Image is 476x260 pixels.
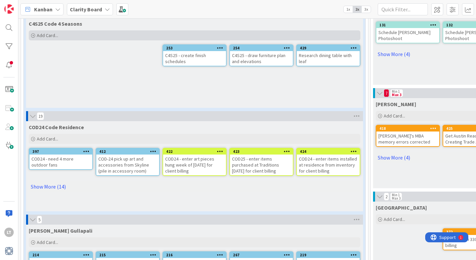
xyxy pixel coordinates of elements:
div: 429Research dining table with leaf [297,45,360,66]
span: Add Card... [384,113,405,119]
div: COD24 - enter items installed at residence from inventory for client billing [297,155,360,175]
span: 3x [362,6,371,13]
a: Show More (14) [29,181,360,192]
div: 418[PERSON_NAME]'s MBA memory errors corrected [376,125,439,146]
div: C4S25 - draw furniture plan and elevations [230,51,293,66]
div: 424 [297,149,360,155]
div: 216 [163,252,226,258]
span: 1x [344,6,353,13]
a: 422COD24 - enter art pieces hung week of [DATE] for client billing [162,148,227,176]
span: Add Card... [37,239,58,245]
a: 412COD-24 pick up art and accessories from Skyline (pile in accessory room) [96,148,160,176]
span: 5 [37,216,42,224]
div: Max 3 [392,197,400,200]
a: 418[PERSON_NAME]'s MBA memory errors corrected [376,125,440,147]
div: 418 [376,125,439,132]
div: 219 [300,253,360,257]
div: 215 [99,253,159,257]
span: COD24 Code Residence [29,124,84,131]
span: 2 [384,193,389,201]
div: 253 [163,45,226,51]
div: 397COD24 - need 4 more outdoor fans [29,149,92,169]
div: 253C4S25 - create finish schedules [163,45,226,66]
span: GULLA Gullapali [29,227,92,234]
a: 253C4S25 - create finish schedules [162,44,227,66]
span: Devon [376,204,427,211]
div: 215 [96,252,159,258]
div: Max 3 [392,93,401,96]
span: C4S25 Code 4 Seasons [29,20,82,27]
div: 422 [163,149,226,155]
a: 423COD25 - enter items purchased at Traditions [DATE] for client billing [229,148,293,176]
a: 131Schedule [PERSON_NAME] Photoshoot [376,21,440,43]
img: Visit kanbanzone.com [4,4,14,14]
div: 429 [297,45,360,51]
div: 267 [233,253,293,257]
div: 423 [233,149,293,154]
div: 267 [230,252,293,258]
div: 1 [35,3,36,8]
div: 412 [99,149,159,154]
div: 429 [300,46,360,50]
a: 424COD24 - enter items installed at residence from inventory for client billing [296,148,360,176]
div: 412 [96,149,159,155]
div: 418 [379,126,439,131]
span: 7 [384,89,389,97]
div: 424 [300,149,360,154]
span: 19 [37,112,44,120]
div: 214 [29,252,92,258]
div: 214 [32,253,92,257]
div: 131 [379,23,439,27]
div: 216 [166,253,226,257]
div: COD25 - enter items purchased at Traditions [DATE] for client billing [230,155,293,175]
a: 254C4S25 - draw furniture plan and elevations [229,44,293,66]
div: Research dining table with leaf [297,51,360,66]
div: 424COD24 - enter items installed at residence from inventory for client billing [297,149,360,175]
div: 412COD-24 pick up art and accessories from Skyline (pile in accessory room) [96,149,159,175]
div: 253 [166,46,226,50]
span: Add Card... [384,216,405,222]
div: 131 [376,22,439,28]
div: COD24 - enter art pieces hung week of [DATE] for client billing [163,155,226,175]
img: avatar [4,246,14,256]
span: Support [14,1,30,9]
div: 254C4S25 - draw furniture plan and elevations [230,45,293,66]
div: 423COD25 - enter items purchased at Traditions [DATE] for client billing [230,149,293,175]
div: 254 [233,46,293,50]
div: [PERSON_NAME]'s MBA memory errors corrected [376,132,439,146]
span: Add Card... [37,32,58,38]
span: 2x [353,6,362,13]
div: C4S25 - create finish schedules [163,51,226,66]
div: COD24 - need 4 more outdoor fans [29,155,92,169]
div: 422COD24 - enter art pieces hung week of [DATE] for client billing [163,149,226,175]
a: 429Research dining table with leaf [296,44,360,66]
div: LT [4,228,14,237]
span: Philip [376,101,416,107]
div: 219 [297,252,360,258]
div: Min 1 [392,193,400,197]
div: 423 [230,149,293,155]
a: 397COD24 - need 4 more outdoor fans [29,148,93,170]
div: 422 [166,149,226,154]
span: Add Card... [37,136,58,142]
span: Kanban [34,5,52,13]
div: Schedule [PERSON_NAME] Photoshoot [376,28,439,43]
div: Min 1 [392,90,400,93]
div: 254 [230,45,293,51]
b: Clarity Board [70,6,102,13]
div: 397 [32,149,92,154]
div: 397 [29,149,92,155]
div: COD-24 pick up art and accessories from Skyline (pile in accessory room) [96,155,159,175]
div: 131Schedule [PERSON_NAME] Photoshoot [376,22,439,43]
input: Quick Filter... [378,3,428,15]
